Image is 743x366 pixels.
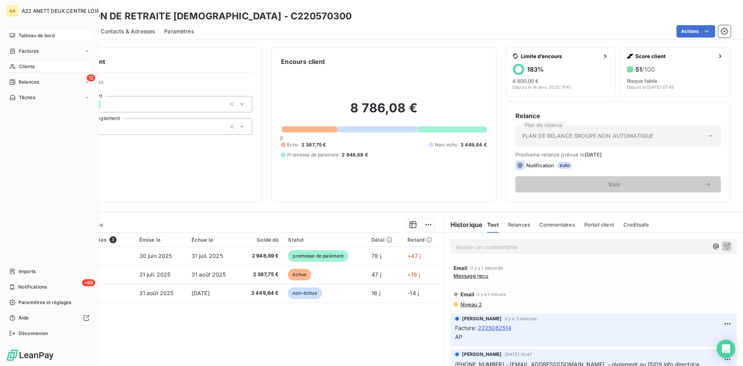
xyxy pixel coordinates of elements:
[192,271,226,278] span: 31 août 2025
[139,290,174,296] span: 31 août 2025
[460,301,482,308] span: Niveau 2
[47,57,252,66] h6: Informations client
[281,57,325,66] h6: Encours client
[139,237,182,243] div: Émise le
[287,141,298,148] span: Échu
[454,273,489,279] span: Message reçu
[623,222,649,228] span: Creditsafe
[68,9,352,23] h3: MAISON DE RETRAITE [DEMOGRAPHIC_DATA] - C220570300
[642,65,655,73] span: /100
[584,222,614,228] span: Portail client
[288,287,322,299] span: non-échue
[244,237,279,243] div: Solde dû
[717,340,735,358] div: Open Intercom Messenger
[19,32,55,39] span: Tableau de bord
[407,290,419,296] span: -14 j
[19,330,48,337] span: Déconnexion
[444,220,483,229] h6: Historique
[515,151,721,158] span: Prochaine relance prévue le
[371,253,381,259] span: 78 j
[139,253,172,259] span: 30 juin 2025
[627,85,674,89] span: Depuis le [DATE] 07:45
[477,292,505,297] span: il y a 1 minute
[19,299,71,306] span: Paramètres et réglages
[62,79,252,90] span: Propriétés Client
[6,349,54,361] img: Logo LeanPay
[19,79,39,86] span: Relances
[19,48,39,55] span: Factures
[244,271,279,278] span: 2 387,75 €
[620,47,731,97] button: Score client51/100Risque faibleDepuis le [DATE] 07:45
[139,271,171,278] span: 31 juil. 2025
[627,78,657,84] span: Risque faible
[478,324,512,332] span: 2225062514
[371,290,380,296] span: 16 j
[19,268,36,275] span: Imports
[110,236,116,243] span: 3
[635,53,714,59] span: Score client
[22,8,103,14] span: A22 ANETT DEUX CENTRE LOIRE
[6,312,92,324] a: Aide
[557,162,572,169] span: auto
[515,111,721,120] h6: Relance
[487,222,499,228] span: Tout
[288,269,311,280] span: échue
[281,100,486,124] h2: 8 786,08 €
[461,141,487,148] span: 3 449,64 €
[280,135,283,141] span: 0
[521,53,599,59] span: Limite d’encours
[527,65,544,73] h6: 183 %
[19,63,34,70] span: Clients
[461,291,475,297] span: Email
[512,78,539,84] span: 4 800,00 €
[301,141,326,148] span: 2 387,75 €
[101,101,107,108] input: Ajouter une valeur
[19,314,29,321] span: Aide
[244,252,279,260] span: 2 948,69 €
[525,181,704,187] span: Voir
[87,74,95,81] span: 12
[455,333,462,340] span: AP
[18,284,47,290] span: Notifications
[407,253,421,259] span: +47 j
[455,324,476,332] span: Facture :
[192,290,210,296] span: [DATE]
[506,47,616,97] button: Limite d’encours183%4 800,00 €Depuis le 14 janv. 2025, 11:41
[585,151,602,158] span: [DATE]
[676,25,715,38] button: Actions
[508,222,530,228] span: Relances
[462,315,502,322] span: [PERSON_NAME]
[101,27,155,35] span: Contacts & Adresses
[505,316,537,321] span: il y a 3 minutes
[82,279,95,286] span: +99
[164,27,194,35] span: Paramètres
[454,265,468,271] span: Email
[19,94,35,101] span: Tâches
[288,237,362,243] div: Statut
[435,141,457,148] span: Non-échu
[407,271,420,278] span: +16 j
[526,162,555,168] span: Notification
[522,132,654,140] span: PLAN DE RELANCE GROUPE NON AUTOMATIQUE
[407,237,439,243] div: Retard
[515,176,721,192] button: Voir
[539,222,575,228] span: Commentaires
[462,351,502,358] span: [PERSON_NAME]
[192,237,235,243] div: Échue le
[371,271,381,278] span: 47 j
[6,5,19,17] div: AA
[244,289,279,297] span: 3 449,64 €
[635,65,655,73] h6: 51
[287,151,339,158] span: Promesse de paiement
[371,237,398,243] div: Délai
[288,250,348,262] span: promesse de paiement
[505,352,532,357] span: [DATE] 10:47
[192,253,223,259] span: 31 juil. 2025
[471,266,502,270] span: il y a 1 seconde
[342,151,368,158] span: 2 948,69 €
